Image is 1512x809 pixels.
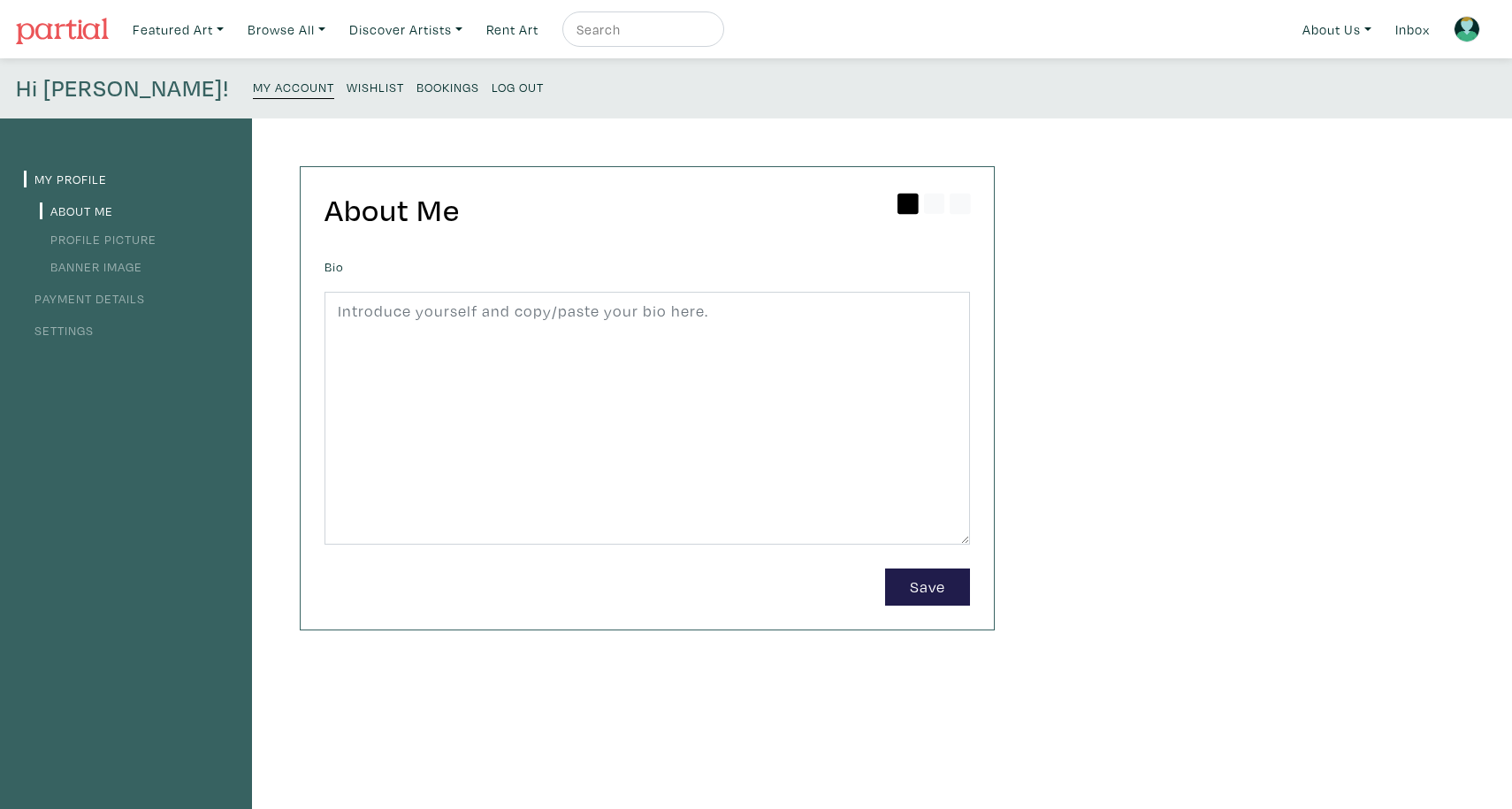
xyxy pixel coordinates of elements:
a: Payment Details [24,290,145,307]
a: Settings [24,322,94,339]
a: My Profile [24,171,107,187]
small: Bookings [416,79,479,95]
button: Save [885,569,970,607]
label: Bio [325,257,344,277]
a: Wishlist [347,74,404,98]
a: About Us [1294,11,1379,48]
a: Log Out [492,74,544,98]
a: Featured Art [125,11,232,48]
small: Log Out [492,79,544,95]
a: My Account [253,74,334,99]
a: Discover Artists [341,11,470,48]
a: Inbox [1387,11,1438,48]
small: My Account [253,79,334,95]
a: Rent Art [478,11,546,48]
input: Search [575,19,707,41]
h4: Hi [PERSON_NAME]! [16,74,229,103]
a: Browse All [240,11,333,48]
a: Profile Picture [40,231,157,248]
small: Wishlist [347,79,404,95]
a: About Me [40,202,113,219]
img: avatar.png [1454,16,1480,42]
h2: About Me [325,191,970,229]
a: Bookings [416,74,479,98]
a: Banner Image [40,258,142,275]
